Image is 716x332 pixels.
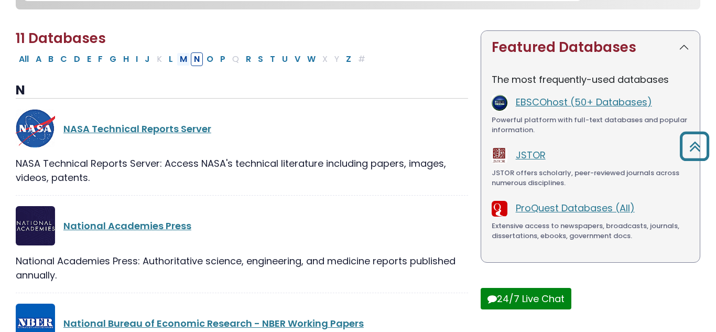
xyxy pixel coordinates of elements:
div: Powerful platform with full-text databases and popular information. [492,115,689,135]
button: Filter Results I [133,52,141,66]
a: Back to Top [676,136,713,156]
button: Filter Results W [304,52,319,66]
button: Filter Results H [120,52,132,66]
button: Filter Results O [203,52,216,66]
a: National Academies Press [63,219,191,232]
button: Filter Results A [32,52,45,66]
button: Filter Results U [279,52,291,66]
button: Filter Results V [291,52,303,66]
span: 11 Databases [16,29,106,48]
h3: N [16,83,468,99]
button: Filter Results S [255,52,266,66]
div: National Academies Press: Authoritative science, engineering, and medicine reports published annu... [16,254,468,282]
a: National Bureau of Economic Research - NBER Working Papers [63,317,364,330]
div: Alpha-list to filter by first letter of database name [16,52,370,65]
a: NASA Technical Reports Server [63,122,211,135]
a: ProQuest Databases (All) [516,201,635,215]
button: Filter Results N [191,52,203,66]
button: Filter Results P [217,52,229,66]
button: Filter Results G [106,52,120,66]
p: The most frequently-used databases [492,72,689,87]
button: Filter Results R [243,52,254,66]
button: Featured Databases [481,31,700,64]
button: Filter Results T [267,52,278,66]
a: EBSCOhost (50+ Databases) [516,95,652,109]
button: Filter Results Z [343,52,354,66]
button: Filter Results C [57,52,70,66]
div: JSTOR offers scholarly, peer-reviewed journals across numerous disciplines. [492,168,689,188]
button: Filter Results E [84,52,94,66]
button: Filter Results B [45,52,57,66]
a: JSTOR [516,148,546,162]
div: Extensive access to newspapers, broadcasts, journals, dissertations, ebooks, government docs. [492,221,689,241]
div: NASA Technical Reports Server: Access NASA's technical literature including papers, images, video... [16,156,468,185]
button: All [16,52,32,66]
button: Filter Results M [177,52,190,66]
button: Filter Results J [142,52,153,66]
button: 24/7 Live Chat [481,288,571,309]
button: Filter Results F [95,52,106,66]
button: Filter Results D [71,52,83,66]
button: Filter Results L [166,52,176,66]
